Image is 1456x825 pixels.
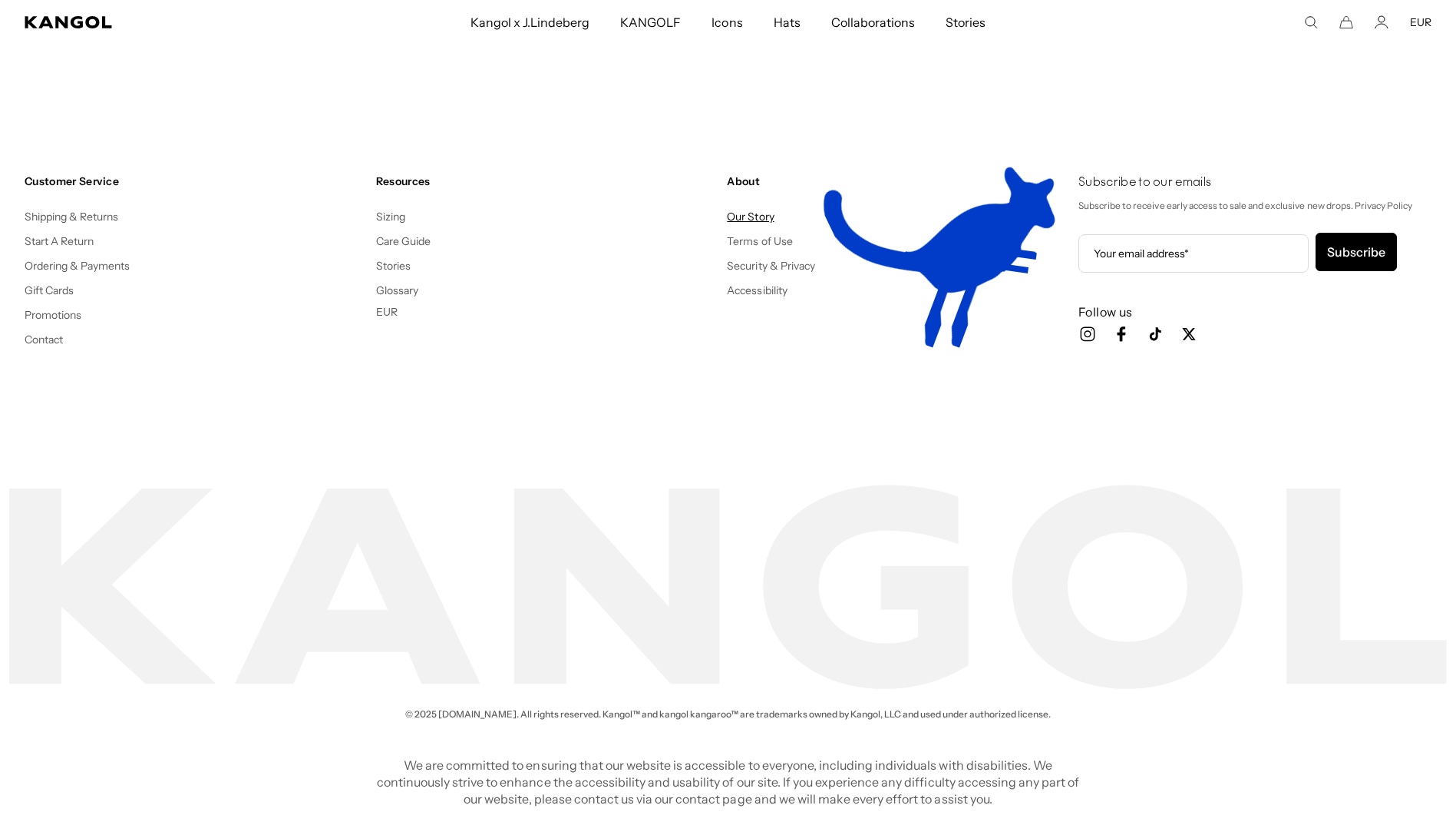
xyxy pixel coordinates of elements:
a: Terms of Use [727,234,792,248]
h3: Follow us [1078,303,1431,320]
a: Start A Return [25,234,94,248]
p: We are committed to ensuring that our website is accessible to everyone, including individuals wi... [372,757,1085,807]
a: Kangol [25,16,312,28]
h4: About [727,174,1066,188]
h4: Subscribe to our emails [1078,174,1431,191]
summary: Search here [1304,15,1318,29]
a: Contact [25,333,63,346]
a: Account [1375,15,1388,29]
a: Care Guide [376,234,431,248]
a: Accessibility [727,283,787,297]
a: Promotions [25,308,81,322]
button: Cart [1339,15,1353,29]
h4: Customer Service [25,174,364,188]
button: Subscribe [1316,233,1397,271]
a: Our Story [727,210,774,224]
a: Ordering & Payments [25,259,130,273]
button: EUR [376,305,398,319]
a: Gift Cards [25,283,74,297]
a: Sizing [376,210,405,224]
p: Subscribe to receive early access to sale and exclusive new drops. Privacy Policy [1078,197,1431,214]
a: Stories [376,259,411,273]
a: Shipping & Returns [25,210,119,224]
a: Glossary [376,283,418,297]
h4: Resources [376,174,715,188]
a: Security & Privacy [727,259,815,273]
button: EUR [1410,15,1431,29]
